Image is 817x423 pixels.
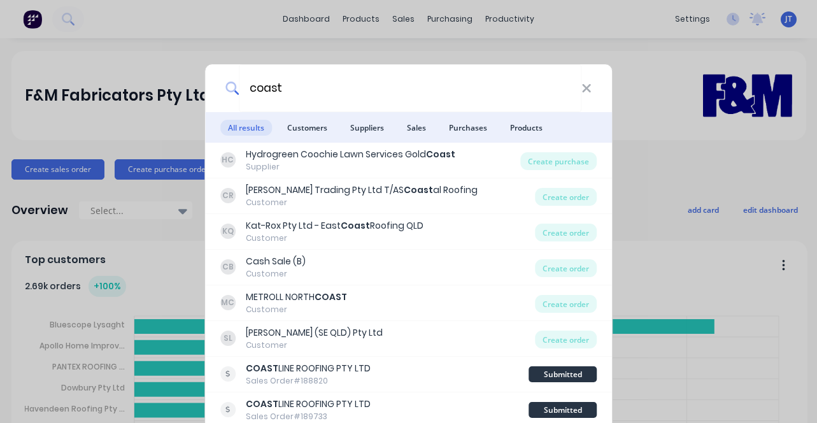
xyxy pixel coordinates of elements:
b: Coast [404,183,433,196]
div: Customer [246,233,423,244]
span: Suppliers [343,120,392,136]
div: Customer [246,340,383,351]
div: Submitted [529,366,597,382]
div: Cash Sale (B) [246,255,306,268]
b: Coast [426,148,455,161]
div: Hydrogreen Coochie Lawn Services Gold [246,148,455,161]
div: Create purchase [520,152,597,170]
div: [PERSON_NAME] (SE QLD) Pty Ltd [246,326,383,340]
span: Purchases [441,120,495,136]
div: METROLL NORTH [246,290,347,304]
span: Products [502,120,550,136]
div: Create order [535,259,597,277]
div: Create order [535,188,597,206]
div: Kat-Rox Pty Ltd - East Roofing QLD [246,219,423,233]
div: Customer [246,197,478,208]
b: COAST [246,362,278,375]
div: Create order [535,295,597,313]
div: SL [220,331,236,346]
div: Create order [535,331,597,348]
div: LINE ROOFING PTY LTD [246,362,371,375]
div: HC [220,152,236,168]
div: Customer [246,268,306,280]
div: Submitted [529,402,597,418]
div: Create order [535,224,597,241]
div: KQ [220,224,236,239]
div: Sales Order #189733 [246,411,371,422]
span: Customers [280,120,335,136]
div: CR [220,188,236,203]
b: COAST [246,398,278,410]
span: All results [220,120,272,136]
div: CB [220,259,236,275]
span: Sales [399,120,434,136]
div: Supplier [246,161,455,173]
div: LINE ROOFING PTY LTD [246,398,371,411]
div: Customer [246,304,347,315]
div: MC [220,295,236,310]
input: Start typing a customer or supplier name to create a new order... [239,64,581,112]
b: Coast [341,219,370,232]
div: [PERSON_NAME] Trading Pty Ltd T/AS al Roofing [246,183,478,197]
div: Sales Order #188820 [246,375,371,387]
b: COAST [315,290,347,303]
